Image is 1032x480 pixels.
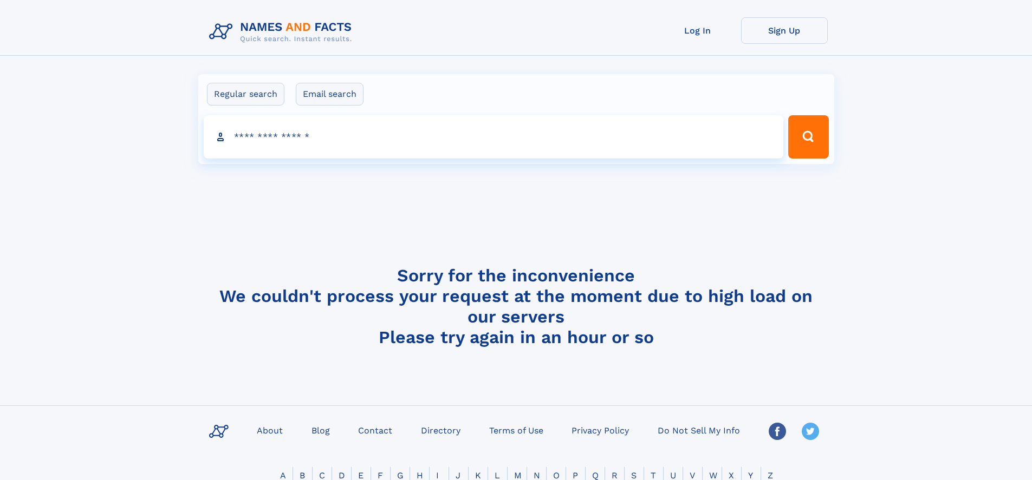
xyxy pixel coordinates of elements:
a: Blog [307,422,334,438]
img: Facebook [769,423,786,440]
h4: Sorry for the inconvenience We couldn't process your request at the moment due to high load on ou... [205,265,828,347]
a: Privacy Policy [567,422,633,438]
a: Terms of Use [485,422,548,438]
img: Twitter [802,423,819,440]
a: About [252,422,287,438]
a: Do Not Sell My Info [653,422,744,438]
a: Contact [354,422,397,438]
a: Log In [654,17,741,44]
label: Regular search [207,83,284,106]
a: Sign Up [741,17,828,44]
input: search input [204,115,784,159]
button: Search Button [788,115,828,159]
label: Email search [296,83,364,106]
a: Directory [417,422,465,438]
img: Logo Names and Facts [205,17,361,47]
